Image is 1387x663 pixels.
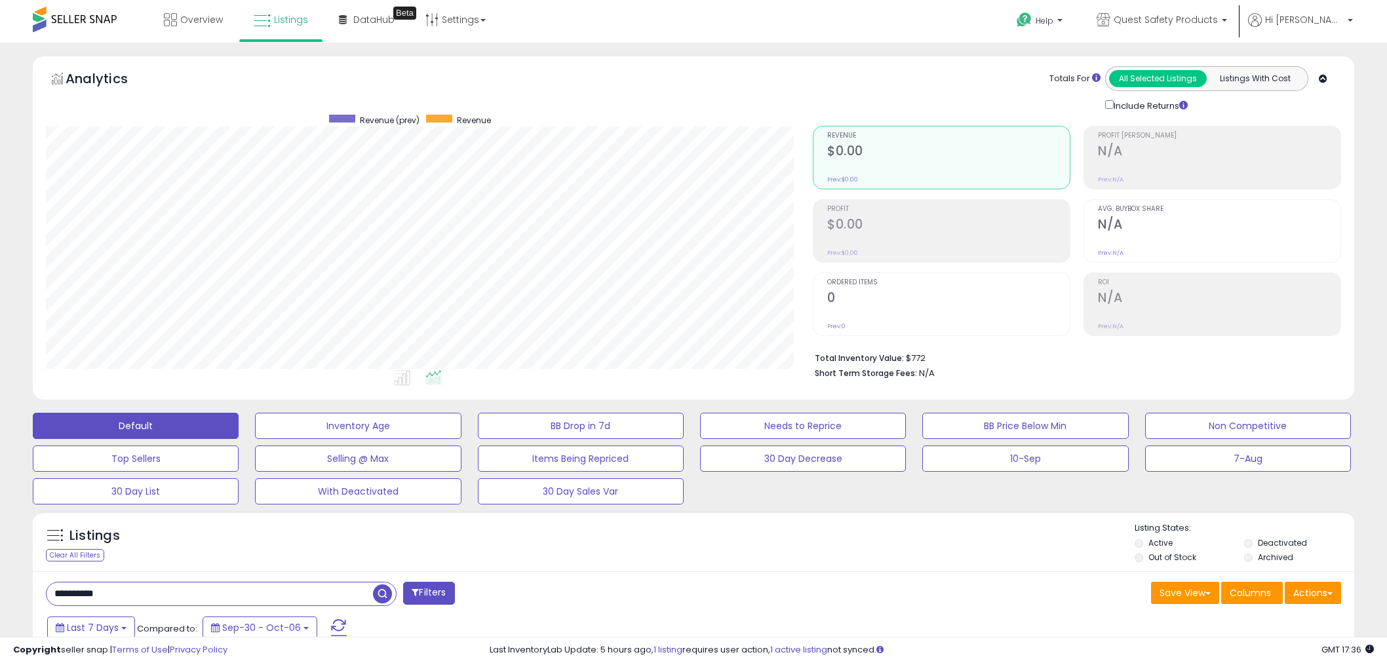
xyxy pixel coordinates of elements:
h2: 0 [827,290,1070,308]
h2: $0.00 [827,143,1070,161]
span: Revenue (prev) [360,115,420,126]
span: Profit [PERSON_NAME] [1098,132,1340,140]
label: Deactivated [1258,537,1307,548]
button: 30 Day Decrease [700,445,906,472]
label: Archived [1258,552,1293,563]
a: Terms of Use [112,643,168,656]
button: Default [33,413,239,439]
button: Filters [403,582,454,605]
h2: N/A [1098,290,1340,308]
b: Total Inventory Value: [815,352,904,364]
button: BB Drop in 7d [478,413,684,439]
h2: N/A [1098,143,1340,161]
strong: Copyright [13,643,61,656]
small: Prev: N/A [1098,176,1123,183]
a: 1 active listing [770,643,827,656]
div: Tooltip anchor [393,7,416,20]
h2: $0.00 [827,217,1070,235]
small: Prev: $0.00 [827,176,858,183]
button: Top Sellers [33,445,239,472]
span: Help [1036,15,1053,26]
button: Last 7 Days [47,616,135,639]
p: Listing States: [1135,522,1354,535]
small: Prev: 0 [827,322,846,330]
div: Last InventoryLab Update: 5 hours ago, requires user action, not synced. [490,644,1374,656]
button: Actions [1285,582,1341,604]
button: Selling @ Max [255,445,461,472]
span: 2025-10-14 17:36 GMT [1321,643,1374,656]
button: Sep-30 - Oct-06 [203,616,317,639]
h5: Listings [69,527,120,545]
button: 30 Day Sales Var [478,478,684,504]
h5: Analytics [66,69,153,91]
button: Non Competitive [1145,413,1351,439]
div: Include Returns [1095,98,1203,113]
h2: N/A [1098,217,1340,235]
button: With Deactivated [255,478,461,504]
span: Ordered Items [827,279,1070,286]
span: Revenue [457,115,491,126]
button: Listings With Cost [1206,70,1304,87]
button: Columns [1221,582,1283,604]
button: BB Price Below Min [922,413,1128,439]
span: Listings [274,13,308,26]
span: Sep-30 - Oct-06 [222,621,301,634]
span: N/A [919,367,935,379]
a: 1 listing [654,643,682,656]
label: Out of Stock [1148,552,1196,563]
span: Compared to: [137,622,197,635]
button: Save View [1151,582,1219,604]
small: Prev: N/A [1098,322,1123,330]
label: Active [1148,537,1173,548]
a: Privacy Policy [170,643,227,656]
button: All Selected Listings [1109,70,1207,87]
span: DataHub [353,13,395,26]
span: Profit [827,206,1070,213]
div: seller snap | | [13,644,227,656]
a: Help [1006,2,1076,43]
span: Overview [180,13,223,26]
button: Needs to Reprice [700,413,906,439]
div: Clear All Filters [46,549,104,561]
li: $772 [815,349,1331,365]
a: Hi [PERSON_NAME] [1248,13,1353,43]
span: Avg. Buybox Share [1098,206,1340,213]
span: Last 7 Days [67,621,119,634]
button: 30 Day List [33,478,239,504]
small: Prev: N/A [1098,249,1123,257]
i: Get Help [1016,12,1032,28]
b: Short Term Storage Fees: [815,368,917,379]
small: Prev: $0.00 [827,249,858,257]
span: Hi [PERSON_NAME] [1265,13,1344,26]
div: Totals For [1049,73,1101,85]
button: Items Being Repriced [478,445,684,472]
button: Inventory Age [255,413,461,439]
button: 10-Sep [922,445,1128,472]
span: Quest Safety Products [1114,13,1218,26]
button: 7-Aug [1145,445,1351,472]
span: Columns [1230,586,1271,599]
span: Revenue [827,132,1070,140]
span: ROI [1098,279,1340,286]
